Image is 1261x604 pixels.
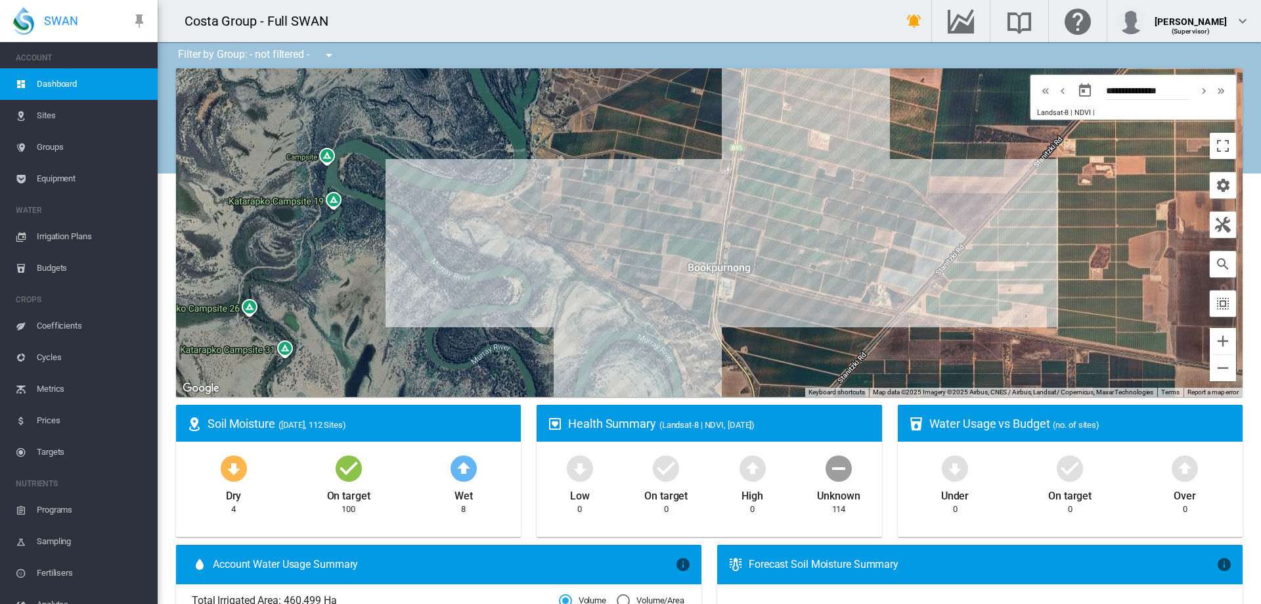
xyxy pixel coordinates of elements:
[342,503,355,515] div: 100
[908,416,924,432] md-icon: icon-cup-water
[321,47,337,63] md-icon: icon-menu-down
[1037,83,1054,99] button: icon-chevron-double-left
[213,557,675,572] span: Account Water Usage Summary
[1210,328,1236,354] button: Zoom in
[231,503,236,515] div: 4
[1172,28,1210,35] span: (Supervisor)
[37,100,147,131] span: Sites
[461,503,466,515] div: 8
[37,221,147,252] span: Irrigation Plans
[1214,83,1228,99] md-icon: icon-chevron-double-right
[1210,355,1236,381] button: Zoom out
[37,342,147,373] span: Cycles
[1212,83,1229,99] button: icon-chevron-double-right
[218,452,250,484] md-icon: icon-arrow-down-bold-circle
[226,484,242,503] div: Dry
[1195,83,1212,99] button: icon-chevron-right
[1155,10,1227,23] div: [PERSON_NAME]
[1216,557,1232,572] md-icon: icon-information
[16,473,147,494] span: NUTRIENTS
[37,131,147,163] span: Groups
[1054,452,1086,484] md-icon: icon-checkbox-marked-circle
[817,484,860,503] div: Unknown
[675,557,691,572] md-icon: icon-information
[1161,388,1180,396] a: Terms
[577,503,582,515] div: 0
[185,12,340,30] div: Costa Group - Full SWAN
[1004,13,1035,29] md-icon: Search the knowledge base
[659,420,755,430] span: (Landsat-8 | NDVI, [DATE])
[1093,108,1095,117] span: |
[316,42,342,68] button: icon-menu-down
[1174,484,1196,503] div: Over
[1062,13,1094,29] md-icon: Click here for help
[728,557,743,572] md-icon: icon-thermometer-lines
[570,484,590,503] div: Low
[1183,503,1187,515] div: 0
[664,503,669,515] div: 0
[1118,8,1144,34] img: profile.jpg
[1053,420,1099,430] span: (no. of sites)
[37,436,147,468] span: Targets
[1210,172,1236,198] button: icon-cog
[644,484,688,503] div: On target
[906,13,922,29] md-icon: icon-bell-ring
[37,557,147,589] span: Fertilisers
[1055,83,1070,99] md-icon: icon-chevron-left
[44,12,78,29] span: SWAN
[16,289,147,310] span: CROPS
[1072,78,1098,104] button: md-calendar
[208,415,510,432] div: Soil Moisture
[1210,133,1236,159] button: Toggle fullscreen view
[1210,251,1236,277] button: icon-magnify
[1038,83,1053,99] md-icon: icon-chevron-double-left
[901,8,927,34] button: icon-bell-ring
[547,416,563,432] md-icon: icon-heart-box-outline
[1210,290,1236,317] button: icon-select-all
[1037,108,1090,117] span: Landsat-8 | NDVI
[179,380,223,397] a: Open this area in Google Maps (opens a new window)
[16,200,147,221] span: WATER
[1215,296,1231,312] md-icon: icon-select-all
[873,388,1153,396] span: Map data ©2025 Imagery ©2025 Airbus, CNES / Airbus, Landsat / Copernicus, Maxar Technologies
[37,526,147,557] span: Sampling
[448,452,479,484] md-icon: icon-arrow-up-bold-circle
[37,405,147,436] span: Prices
[741,484,763,503] div: High
[187,416,202,432] md-icon: icon-map-marker-radius
[131,13,147,29] md-icon: icon-pin
[650,452,682,484] md-icon: icon-checkbox-marked-circle
[37,252,147,284] span: Budgets
[1054,83,1071,99] button: icon-chevron-left
[941,484,969,503] div: Under
[13,7,34,35] img: SWAN-Landscape-Logo-Colour-drop.png
[327,484,370,503] div: On target
[945,13,977,29] md-icon: Go to the Data Hub
[737,452,768,484] md-icon: icon-arrow-up-bold-circle
[564,452,596,484] md-icon: icon-arrow-down-bold-circle
[939,452,971,484] md-icon: icon-arrow-down-bold-circle
[749,557,1216,572] div: Forecast Soil Moisture Summary
[168,42,346,68] div: Filter by Group: - not filtered -
[1215,256,1231,272] md-icon: icon-magnify
[333,452,365,484] md-icon: icon-checkbox-marked-circle
[568,415,871,432] div: Health Summary
[823,452,854,484] md-icon: icon-minus-circle
[1187,388,1239,396] a: Report a map error
[1048,484,1092,503] div: On target
[16,47,147,68] span: ACCOUNT
[192,557,208,572] md-icon: icon-water
[1068,503,1073,515] div: 0
[1235,13,1250,29] md-icon: icon-chevron-down
[832,503,846,515] div: 114
[37,163,147,195] span: Equipment
[808,388,865,397] button: Keyboard shortcuts
[179,380,223,397] img: Google
[37,494,147,526] span: Programs
[1169,452,1201,484] md-icon: icon-arrow-up-bold-circle
[278,420,346,430] span: ([DATE], 112 Sites)
[1215,177,1231,193] md-icon: icon-cog
[37,68,147,100] span: Dashboard
[953,503,958,515] div: 0
[929,415,1232,432] div: Water Usage vs Budget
